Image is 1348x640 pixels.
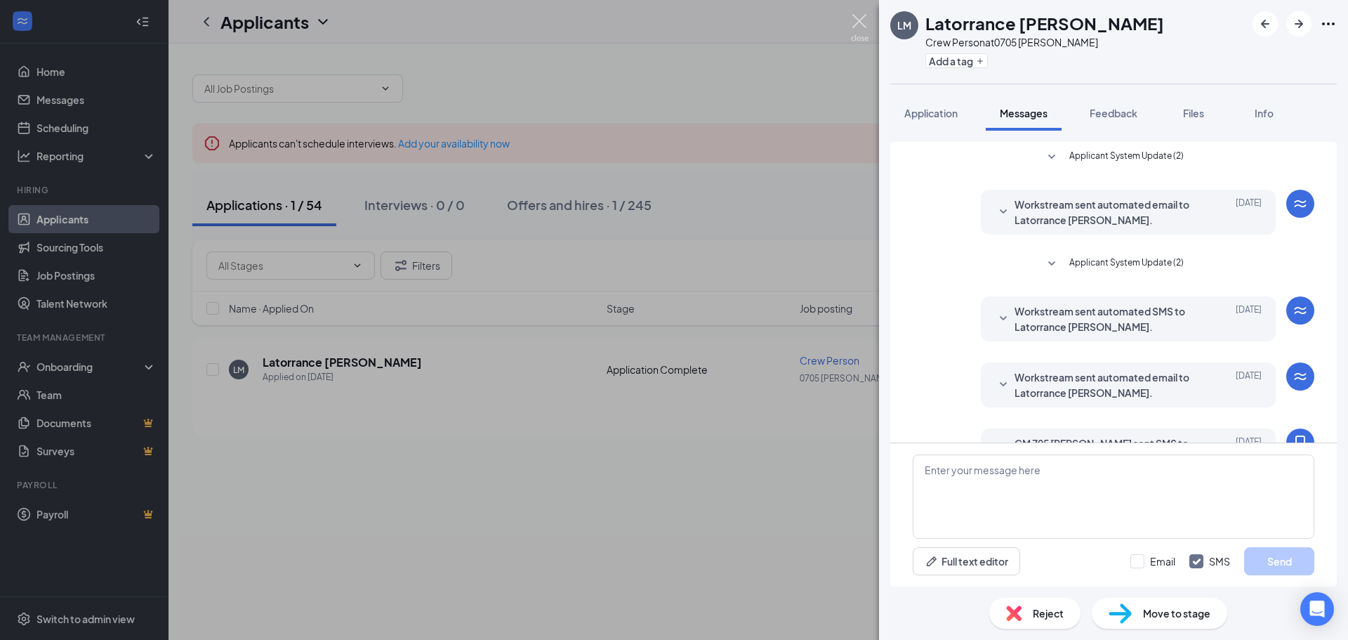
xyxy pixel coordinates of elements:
[904,107,958,119] span: Application
[897,18,911,32] div: LM
[1143,606,1210,621] span: Move to stage
[1292,434,1309,451] svg: MobileSms
[1043,256,1060,273] svg: SmallChevronDown
[925,53,988,68] button: PlusAdd a tag
[1286,11,1311,37] button: ArrowRight
[1069,149,1184,166] span: Applicant System Update (2)
[925,35,1164,49] div: Crew Person at 0705 [PERSON_NAME]
[1183,107,1204,119] span: Files
[1244,547,1314,575] button: Send
[1015,303,1198,334] span: Workstream sent automated SMS to Latorrance [PERSON_NAME].
[1043,149,1060,166] svg: SmallChevronDown
[1015,370,1198,400] span: Workstream sent automated email to Latorrance [PERSON_NAME].
[1236,370,1262,400] span: [DATE]
[925,11,1164,35] h1: Latorrance [PERSON_NAME]
[1236,436,1262,466] span: [DATE]
[995,311,1012,327] svg: SmallChevronDown
[1043,256,1184,273] button: SmallChevronDownApplicant System Update (2)
[1043,149,1184,166] button: SmallChevronDownApplicant System Update (2)
[925,554,939,568] svg: Pen
[1292,195,1309,212] svg: WorkstreamLogo
[995,377,1012,393] svg: SmallChevronDown
[1257,15,1274,32] svg: ArrowLeftNew
[1290,15,1307,32] svg: ArrowRight
[1015,197,1198,228] span: Workstream sent automated email to Latorrance [PERSON_NAME].
[995,204,1012,221] svg: SmallChevronDown
[1236,303,1262,334] span: [DATE]
[1069,256,1184,273] span: Applicant System Update (2)
[1292,368,1309,385] svg: WorkstreamLogo
[1236,197,1262,228] span: [DATE]
[1000,107,1048,119] span: Messages
[1033,606,1064,621] span: Reject
[1300,592,1334,626] div: Open Intercom Messenger
[1320,15,1337,32] svg: Ellipses
[1292,302,1309,319] svg: WorkstreamLogo
[976,57,984,65] svg: Plus
[1090,107,1137,119] span: Feedback
[913,547,1020,575] button: Full text editorPen
[1255,107,1274,119] span: Info
[1015,436,1198,466] span: GM 705 [PERSON_NAME] sent SMS to Latorrance [PERSON_NAME].
[1253,11,1278,37] button: ArrowLeftNew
